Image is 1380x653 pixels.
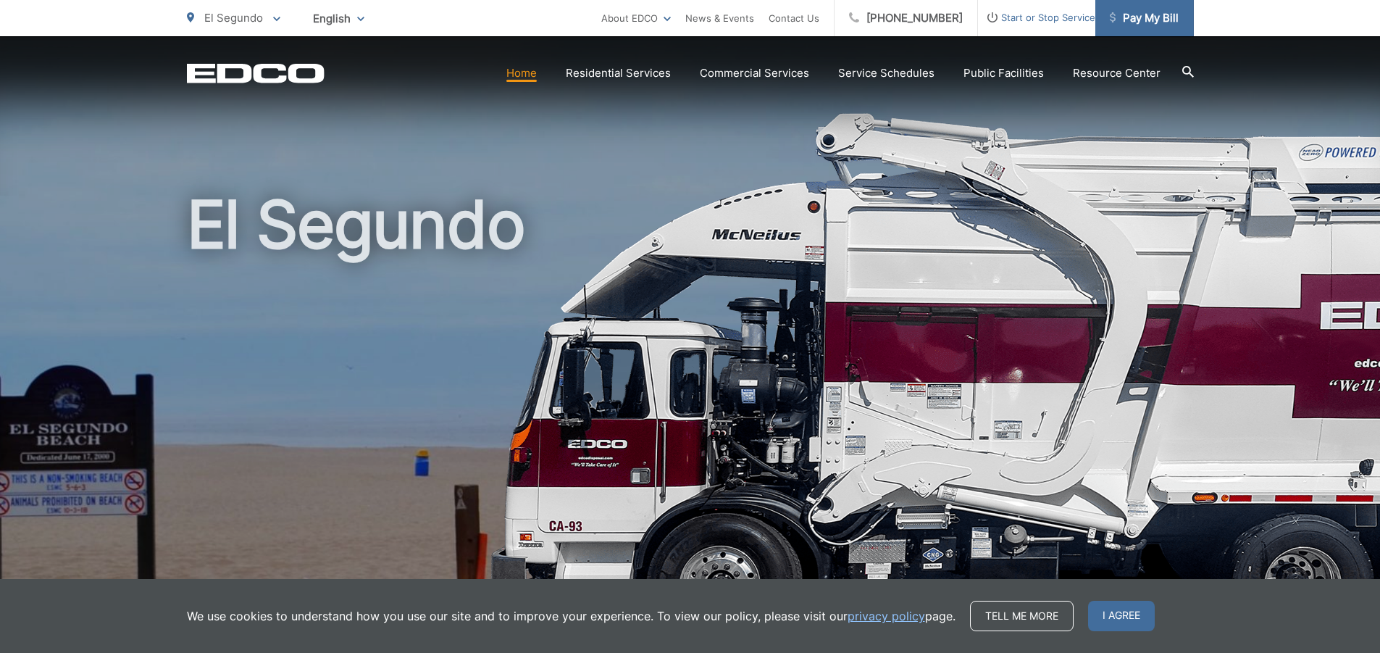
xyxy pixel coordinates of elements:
span: El Segundo [204,11,263,25]
a: EDCD logo. Return to the homepage. [187,63,325,83]
span: I agree [1088,601,1155,631]
a: privacy policy [848,607,925,625]
a: About EDCO [601,9,671,27]
a: Tell me more [970,601,1074,631]
h1: El Segundo [187,188,1194,647]
a: Resource Center [1073,65,1161,82]
a: Commercial Services [700,65,809,82]
a: Service Schedules [838,65,934,82]
a: Home [506,65,537,82]
span: English [302,6,375,31]
a: News & Events [685,9,754,27]
span: Pay My Bill [1110,9,1179,27]
a: Residential Services [566,65,671,82]
a: Public Facilities [963,65,1044,82]
p: We use cookies to understand how you use our site and to improve your experience. To view our pol... [187,607,955,625]
a: Contact Us [769,9,819,27]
